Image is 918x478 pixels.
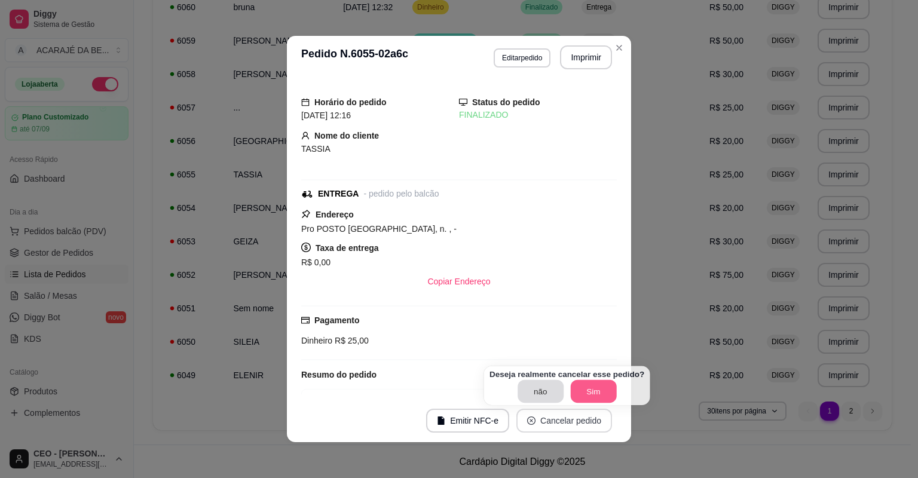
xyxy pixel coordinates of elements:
span: desktop [459,98,467,106]
span: file [437,416,445,425]
button: Imprimir [560,45,612,69]
span: user [301,131,310,140]
h3: Pedido N. 6055-02a6c [301,45,408,69]
strong: Taxa de entrega [316,243,379,253]
button: Sim [570,380,616,403]
div: FINALIZADO [459,109,617,121]
div: - pedido pelo balcão [363,188,439,200]
button: Editarpedido [494,48,550,68]
button: close-circleCancelar pedido [516,409,612,433]
strong: Resumo do pedido [301,370,377,379]
span: Dinheiro [301,336,332,345]
span: [DATE] 12:16 [301,111,351,120]
strong: Pagamento [314,315,359,325]
strong: Nome do cliente [314,131,379,140]
span: R$ 0,00 [301,258,331,267]
div: ENTREGA [318,188,359,200]
button: Close [610,38,629,57]
strong: Horário do pedido [314,97,387,107]
span: calendar [301,98,310,106]
button: não [517,380,563,403]
span: close-circle [527,416,535,425]
button: Copiar Endereço [418,269,500,293]
p: Deseja realmente cancelar esse pedido? [489,368,644,379]
span: Pro POSTO [GEOGRAPHIC_DATA], n. , - [301,224,457,234]
button: fileEmitir NFC-e [426,409,509,433]
strong: Endereço [316,210,354,219]
span: R$ 25,00 [332,336,369,345]
span: pushpin [301,209,311,219]
span: credit-card [301,316,310,324]
strong: Status do pedido [472,97,540,107]
span: TASSIA [301,144,331,154]
span: dollar [301,243,311,252]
